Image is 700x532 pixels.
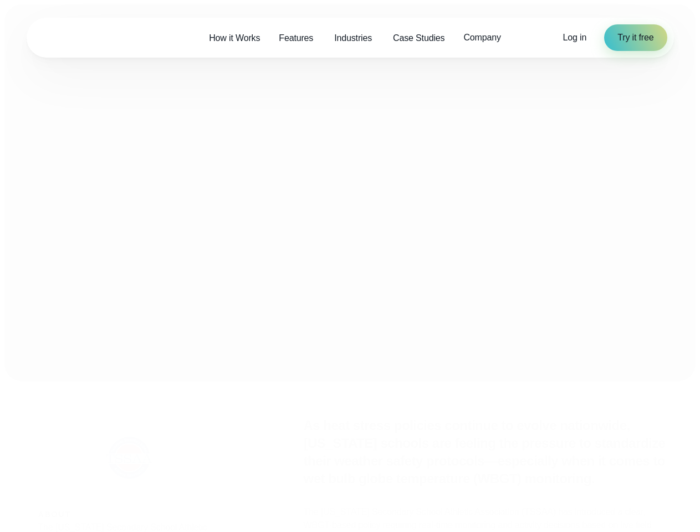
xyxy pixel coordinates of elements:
[463,31,500,44] span: Company
[334,32,372,45] span: Industries
[384,27,454,49] a: Case Studies
[209,32,260,45] span: How it Works
[563,33,587,42] span: Log in
[200,27,269,49] a: How it Works
[563,31,587,44] a: Log in
[604,24,667,51] a: Try it free
[393,32,444,45] span: Case Studies
[279,32,313,45] span: Features
[617,31,653,44] span: Try it free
